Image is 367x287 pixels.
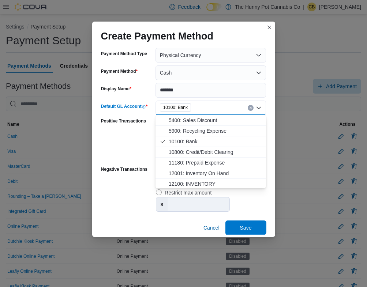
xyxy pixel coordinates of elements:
[156,65,266,80] button: Cash
[156,48,266,63] button: Physical Currency
[101,68,138,74] label: Payment Method
[156,136,266,147] button: 10100: Bank
[101,118,146,163] label: Positive Transactions
[240,224,252,231] span: Save
[169,148,262,156] span: 10800: Credit/Debit Clearing
[156,115,266,126] button: 5400: Sales Discount
[160,103,191,112] span: 10100: Bank
[156,168,266,179] button: 12001: Inventory On Hand
[156,158,266,168] button: 11180: Prepaid Expense
[156,126,266,136] button: 5900: Recycling Expense
[256,105,262,111] button: Close list of options
[203,224,220,231] span: Cancel
[101,166,147,212] label: Negative Transactions
[169,159,262,166] span: 11180: Prepaid Expense
[265,23,274,32] button: Closes this modal window
[156,147,266,158] button: 10800: Credit/Debit Clearing
[248,105,254,111] button: Clear input
[101,30,214,42] h1: Create Payment Method
[201,220,222,235] button: Cancel
[101,86,131,92] label: Display Name
[225,220,266,235] button: Save
[101,104,142,109] span: Default GL Account
[169,170,262,177] span: 12001: Inventory On Hand
[169,180,262,188] span: 12100: INVENTORY
[169,117,262,124] span: 5400: Sales Discount
[156,188,211,197] label: Restrict max amount
[101,51,147,57] label: Payment Method Type
[169,138,262,145] span: 10100: Bank
[156,197,168,211] label: $
[169,127,262,135] span: 5900: Recycling Expense
[163,104,188,111] span: 10100: Bank
[156,179,266,189] button: 12100: INVENTORY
